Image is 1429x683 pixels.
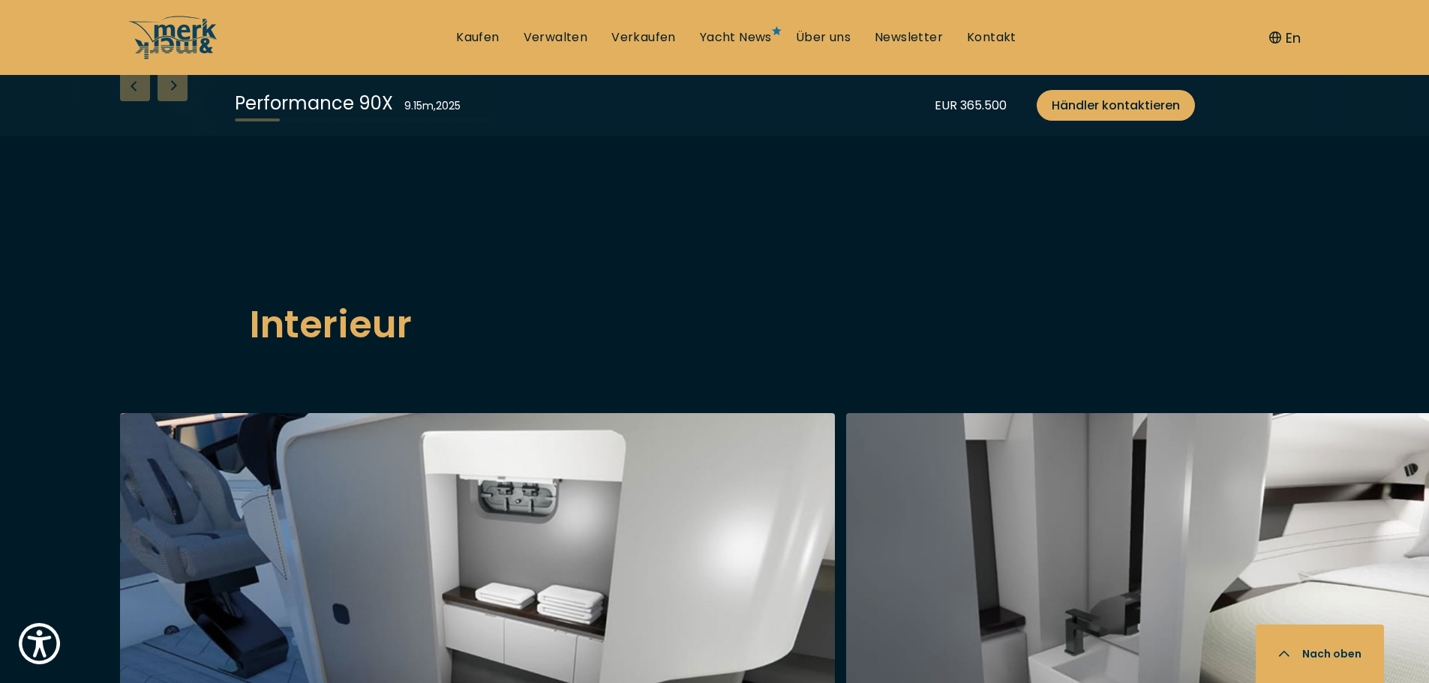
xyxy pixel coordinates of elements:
button: Show Accessibility Preferences [15,619,64,668]
a: Verkaufen [611,29,676,46]
button: En [1269,28,1301,48]
button: Nach oben [1256,625,1384,683]
a: Händler kontaktieren [1037,90,1195,121]
div: 9.15 m , 2025 [404,98,461,114]
a: Über uns [796,29,851,46]
a: Yacht News [700,29,772,46]
span: Händler kontaktieren [1052,96,1180,115]
a: Kontakt [967,29,1016,46]
div: Performance 90X [235,90,393,116]
h2: Interieur [250,296,1180,353]
a: Kaufen [456,29,499,46]
a: Verwalten [524,29,588,46]
a: Newsletter [875,29,943,46]
div: EUR 365.500 [935,96,1007,115]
